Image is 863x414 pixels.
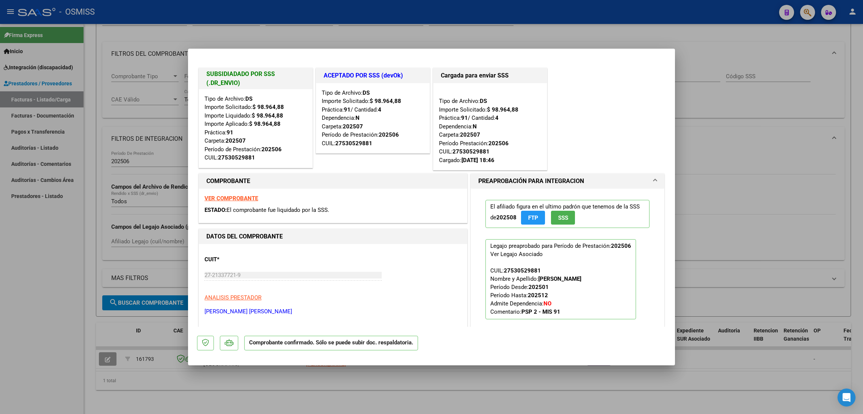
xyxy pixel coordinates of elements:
strong: NO [543,300,551,307]
strong: DS [480,98,487,104]
strong: DATOS DEL COMPROBANTE [206,233,283,240]
span: CUIL: Nombre y Apellido: Período Desde: Período Hasta: Admite Dependencia: [490,267,581,315]
strong: DS [363,89,370,96]
div: 27530529881 [504,267,541,275]
p: El afiliado figura en el ultimo padrón que tenemos de la SSS de [485,200,649,228]
strong: 202508 [496,214,517,221]
div: Tipo de Archivo: Importe Solicitado: Práctica: / Cantidad: Dependencia: Carpeta: Período de Prest... [322,89,424,148]
div: 27530529881 [452,147,490,156]
strong: 202507 [343,123,363,130]
div: Tipo de Archivo: Importe Solicitado: Práctica: / Cantidad: Dependencia: Carpeta: Período Prestaci... [439,89,541,165]
span: ESTADO: [205,207,227,213]
h1: Cargada para enviar SSS [441,71,539,80]
strong: DS [245,95,252,102]
p: CUIT [205,255,282,264]
strong: $ 98.964,88 [370,98,401,104]
h1: PREAPROBACIÓN PARA INTEGRACION [478,177,584,186]
h1: ACEPTADO POR SSS (devOk) [324,71,422,80]
strong: COMPROBANTE [206,177,250,185]
p: [PERSON_NAME] [PERSON_NAME] [205,307,461,316]
a: VER COMPROBANTE [205,195,258,202]
strong: 202506 [488,140,509,147]
strong: 91 [227,129,233,136]
strong: $ 98.964,88 [252,104,284,110]
div: 27530529881 [335,139,372,148]
strong: 202512 [528,292,548,299]
strong: 202506 [611,243,631,249]
strong: 91 [344,106,351,113]
div: 27530529881 [218,153,255,162]
div: Ver Legajo Asociado [490,250,543,258]
span: SSS [558,214,568,221]
span: ANALISIS PRESTADOR [205,294,261,301]
strong: [PERSON_NAME] [538,276,581,282]
p: Legajo preaprobado para Período de Prestación: [485,239,636,319]
strong: $ 98.964,88 [252,112,283,119]
div: Tipo de Archivo: Importe Solicitado: Importe Liquidado: Importe Aplicado: Práctica: Carpeta: Perí... [205,95,307,162]
strong: $ 98.964,88 [249,121,281,127]
strong: 202506 [261,146,282,153]
div: PREAPROBACIÓN PARA INTEGRACION [471,189,664,337]
strong: N [473,123,477,130]
strong: 202501 [529,284,549,290]
h1: SUBSIDIADADO POR SSS (.DR_ENVIO) [206,70,305,88]
strong: 202507 [225,137,246,144]
strong: 91 [461,115,468,121]
button: FTP [521,211,545,225]
p: Comprobante confirmado. Sólo se puede subir doc. respaldatoria. [244,336,418,350]
strong: PSP 2 - MIS 91 [521,308,560,315]
strong: 202506 [379,131,399,138]
strong: [DATE] 18:46 [461,157,494,164]
strong: 202507 [460,131,480,138]
span: El comprobante fue liquidado por la SSS. [227,207,329,213]
span: Comentario: [490,308,560,315]
span: FTP [528,214,538,221]
strong: $ 98.964,88 [487,106,518,113]
button: SSS [551,211,575,225]
strong: 4 [378,106,381,113]
strong: N [355,115,360,121]
strong: 4 [495,115,499,121]
div: Open Intercom Messenger [838,389,856,407]
mat-expansion-panel-header: PREAPROBACIÓN PARA INTEGRACION [471,174,664,189]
